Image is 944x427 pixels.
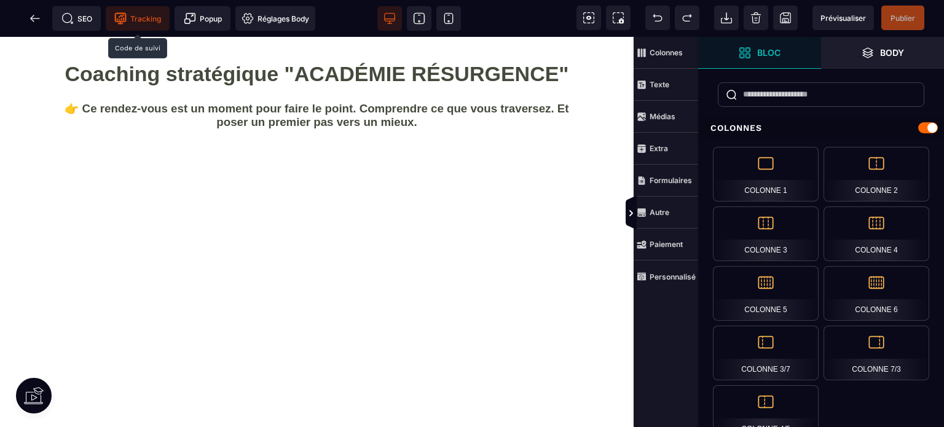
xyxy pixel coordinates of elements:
[23,6,47,31] span: Retour
[106,6,170,31] span: Code de suivi
[880,48,904,57] strong: Body
[114,12,161,25] span: Tracking
[650,80,669,89] strong: Texte
[634,101,698,133] span: Médias
[650,112,675,121] strong: Médias
[634,69,698,101] span: Texte
[713,326,819,380] div: Colonne 3/7
[377,6,402,31] span: Voir bureau
[242,12,309,25] span: Réglages Body
[757,48,781,57] strong: Bloc
[436,6,461,31] span: Voir mobile
[812,6,874,30] span: Aperçu
[744,6,768,30] span: Nettoyage
[821,37,944,69] span: Ouvrir les calques
[713,147,819,202] div: Colonne 1
[645,6,670,30] span: Défaire
[713,206,819,261] div: Colonne 3
[650,272,696,281] strong: Personnalisé
[650,208,669,217] strong: Autre
[634,133,698,165] span: Extra
[61,12,92,25] span: SEO
[576,6,601,30] span: Voir les composants
[650,240,683,249] strong: Paiement
[407,6,431,31] span: Voir tablette
[634,197,698,229] span: Autre
[52,6,101,31] span: Métadata SEO
[891,14,915,23] span: Publier
[650,144,668,153] strong: Extra
[184,12,222,25] span: Popup
[650,176,692,185] strong: Formulaires
[59,18,575,56] h1: Coaching stratégique "ACADÉMIE RÉSURGENCE"
[675,6,699,30] span: Rétablir
[881,6,924,30] span: Enregistrer le contenu
[634,261,698,292] span: Personnalisé
[59,62,575,95] h3: 👉 Ce rendez-vous est un moment pour faire le point. Comprendre ce que vous traversez. Et poser un...
[634,37,698,69] span: Colonnes
[824,326,929,380] div: Colonne 7/3
[606,6,631,30] span: Capture d'écran
[824,266,929,321] div: Colonne 6
[824,147,929,202] div: Colonne 2
[175,6,230,31] span: Créer une alerte modale
[820,14,866,23] span: Prévisualiser
[650,48,683,57] strong: Colonnes
[713,266,819,321] div: Colonne 5
[698,117,944,139] div: Colonnes
[824,206,929,261] div: Colonne 4
[698,37,821,69] span: Ouvrir les blocs
[634,165,698,197] span: Formulaires
[634,229,698,261] span: Paiement
[773,6,798,30] span: Enregistrer
[698,195,710,232] span: Afficher les vues
[714,6,739,30] span: Importer
[235,6,315,31] span: Favicon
